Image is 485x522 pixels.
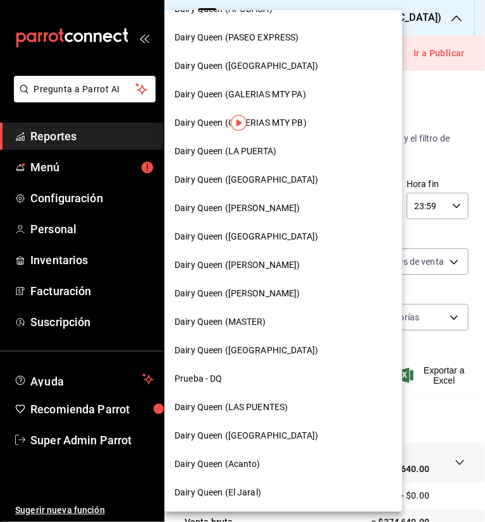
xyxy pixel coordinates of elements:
[175,401,288,414] span: Dairy Queen (LAS PUENTES)
[164,23,402,52] div: Dairy Queen (PASEO EXPRESS)
[164,251,402,279] div: Dairy Queen ([PERSON_NAME])
[175,315,266,329] span: Dairy Queen (MASTER)
[175,145,276,158] span: Dairy Queen (LA PUERTA)
[175,429,318,442] span: Dairy Queen ([GEOGRAPHIC_DATA])
[175,31,299,44] span: Dairy Queen (PASEO EXPRESS)
[175,287,300,300] span: Dairy Queen ([PERSON_NAME])
[164,109,402,137] div: Dairy Queen (GALERIAS MTY PB)
[175,486,261,499] span: Dairy Queen (El Jaral)
[175,59,318,73] span: Dairy Queen ([GEOGRAPHIC_DATA])
[164,336,402,365] div: Dairy Queen ([GEOGRAPHIC_DATA])
[164,308,402,336] div: Dairy Queen (MASTER)
[164,222,402,251] div: Dairy Queen ([GEOGRAPHIC_DATA])
[175,116,307,130] span: Dairy Queen (GALERIAS MTY PB)
[175,372,222,385] span: Prueba - DQ
[175,88,306,101] span: Dairy Queen (GALERIAS MTY PA)
[164,194,402,222] div: Dairy Queen ([PERSON_NAME])
[175,344,318,357] span: Dairy Queen ([GEOGRAPHIC_DATA])
[164,450,402,478] div: Dairy Queen (Acanto)
[164,393,402,422] div: Dairy Queen (LAS PUENTES)
[175,173,318,186] span: Dairy Queen ([GEOGRAPHIC_DATA])
[175,230,318,243] span: Dairy Queen ([GEOGRAPHIC_DATA])
[164,422,402,450] div: Dairy Queen ([GEOGRAPHIC_DATA])
[175,458,261,471] span: Dairy Queen (Acanto)
[164,478,402,507] div: Dairy Queen (El Jaral)
[164,137,402,166] div: Dairy Queen (LA PUERTA)
[175,258,300,272] span: Dairy Queen ([PERSON_NAME])
[164,52,402,80] div: Dairy Queen ([GEOGRAPHIC_DATA])
[231,115,247,131] img: Tooltip marker
[175,202,300,215] span: Dairy Queen ([PERSON_NAME])
[164,166,402,194] div: Dairy Queen ([GEOGRAPHIC_DATA])
[164,80,402,109] div: Dairy Queen (GALERIAS MTY PA)
[164,365,402,393] div: Prueba - DQ
[164,279,402,308] div: Dairy Queen ([PERSON_NAME])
